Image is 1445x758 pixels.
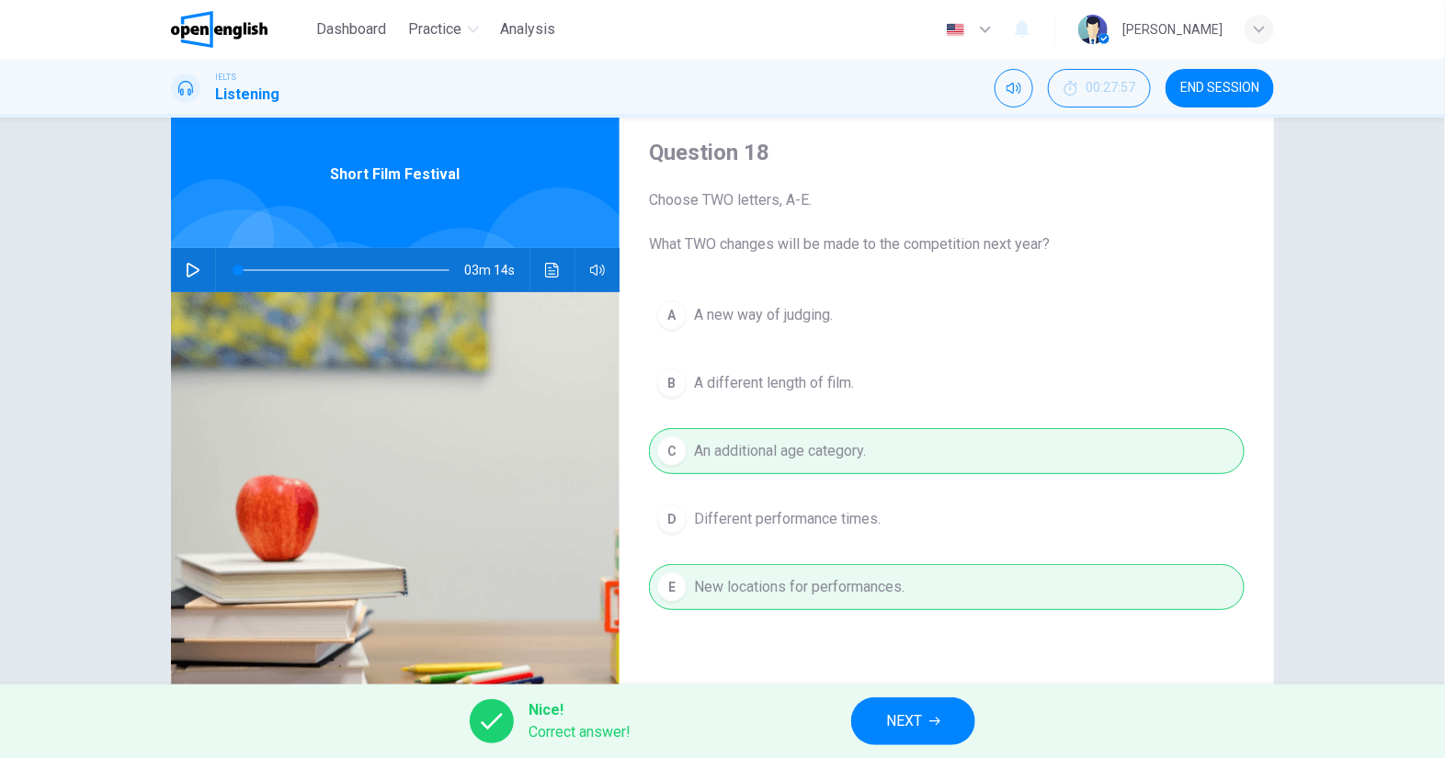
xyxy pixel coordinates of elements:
[310,13,394,46] button: Dashboard
[995,69,1033,107] div: Mute
[649,138,1245,167] h4: Question 18
[501,18,556,40] span: Analysis
[1078,15,1108,44] img: Profile picture
[402,13,486,46] button: Practice
[1048,69,1151,107] div: Hide
[886,708,922,734] span: NEXT
[538,248,567,292] button: Click to see the audio transcription
[944,23,967,37] img: en
[409,18,462,40] span: Practice
[1122,18,1223,40] div: [PERSON_NAME]
[464,248,529,292] span: 03m 14s
[529,721,631,743] span: Correct answer!
[215,71,236,84] span: IELTS
[1166,69,1274,107] button: END SESSION
[317,18,387,40] span: Dashboard
[1048,69,1151,107] button: 00:27:57
[171,11,310,48] a: OpenEnglish logo
[215,84,279,106] h1: Listening
[1086,81,1135,96] span: 00:27:57
[1180,81,1259,96] span: END SESSION
[529,699,631,721] span: Nice!
[649,189,1245,255] span: Choose TWO letters, A-E. What TWO changes will be made to the competition next year?
[171,292,620,740] img: Short Film Festival
[171,11,267,48] img: OpenEnglish logo
[851,697,975,745] button: NEXT
[494,13,563,46] button: Analysis
[331,164,461,186] span: Short Film Festival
